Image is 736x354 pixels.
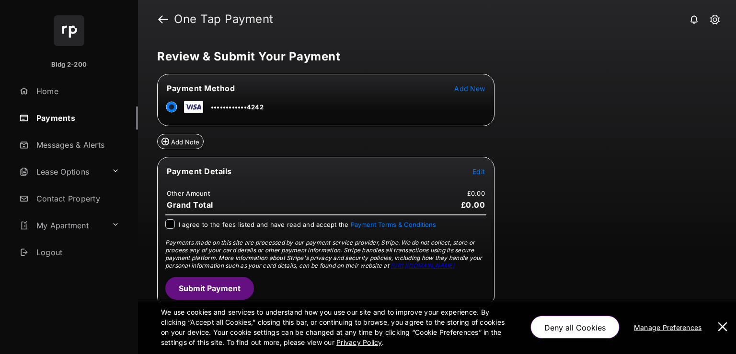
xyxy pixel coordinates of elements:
[51,60,87,70] p: Bldg 2-200
[165,277,254,300] button: Submit Payment
[15,133,138,156] a: Messages & Alerts
[15,187,138,210] a: Contact Property
[157,134,204,149] button: Add Note
[467,189,485,198] td: £0.00
[211,103,264,111] span: ••••••••••••4242
[174,13,274,25] strong: One Tap Payment
[179,221,436,228] span: I agree to the fees listed and have read and accept the
[166,189,210,198] td: Other Amount
[167,166,232,176] span: Payment Details
[472,167,485,176] span: Edit
[391,262,454,269] a: [URL][DOMAIN_NAME]
[454,83,485,93] button: Add New
[336,338,381,346] u: Privacy Policy
[15,160,108,183] a: Lease Options
[461,200,485,210] span: £0.00
[161,307,510,347] p: We use cookies and services to understand how you use our site and to improve your experience. By...
[165,239,483,269] span: Payments made on this site are processed by our payment service provider, Stripe. We do not colle...
[157,51,709,62] h5: Review & Submit Your Payment
[15,241,138,264] a: Logout
[167,200,213,210] span: Grand Total
[634,323,706,331] u: Manage Preferences
[15,106,138,130] a: Payments
[351,221,436,228] button: I agree to the fees listed and have read and accept the
[54,15,84,46] img: svg+xml;base64,PHN2ZyB4bWxucz0iaHR0cDovL3d3dy53My5vcmcvMjAwMC9zdmciIHdpZHRoPSI2NCIgaGVpZ2h0PSI2NC...
[167,83,235,93] span: Payment Method
[530,316,620,339] button: Deny all Cookies
[15,214,108,237] a: My Apartment
[472,166,485,176] button: Edit
[454,84,485,93] span: Add New
[15,80,138,103] a: Home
